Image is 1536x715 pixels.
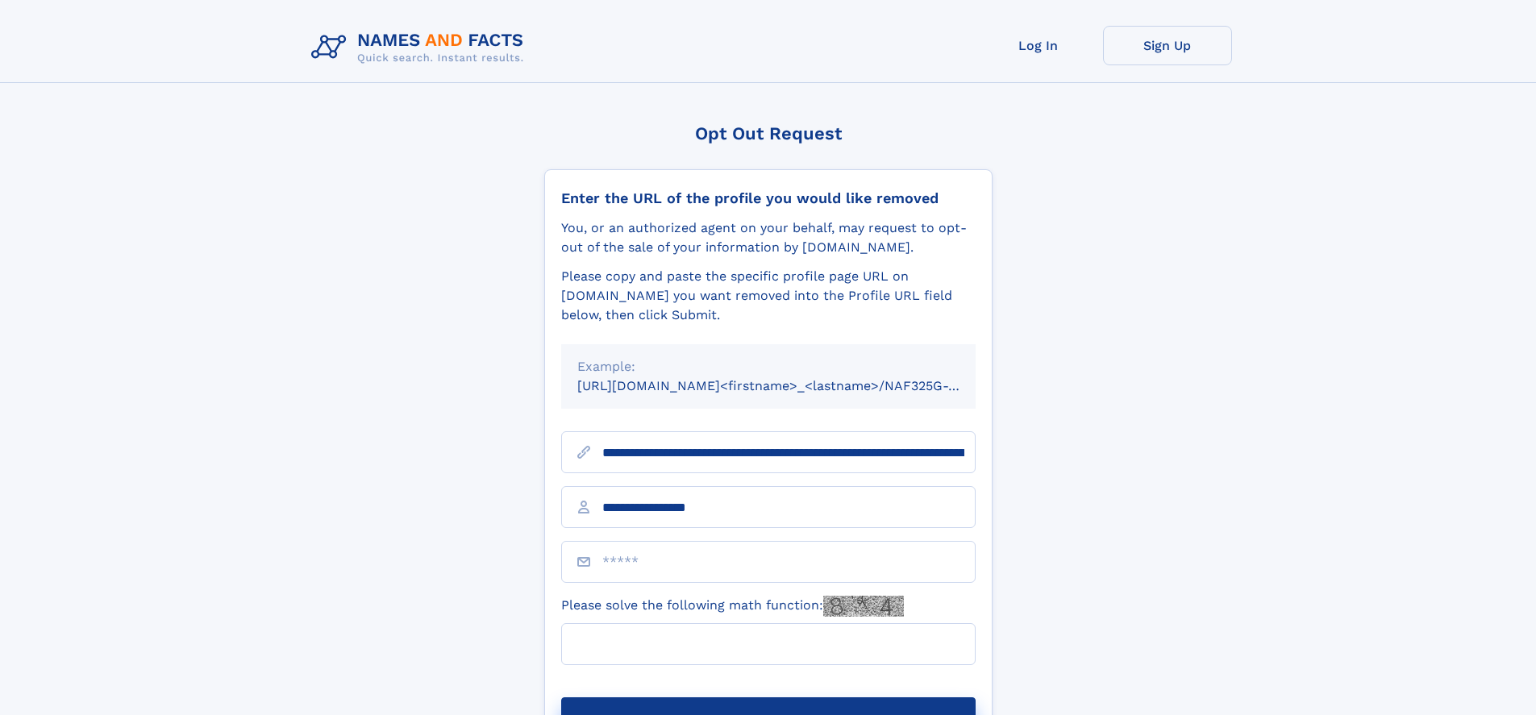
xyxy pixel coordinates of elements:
img: Logo Names and Facts [305,26,537,69]
a: Log In [974,26,1103,65]
small: [URL][DOMAIN_NAME]<firstname>_<lastname>/NAF325G-xxxxxxxx [577,378,1006,393]
label: Please solve the following math function: [561,596,904,617]
a: Sign Up [1103,26,1232,65]
div: Opt Out Request [544,123,993,143]
div: Enter the URL of the profile you would like removed [561,189,976,207]
div: Example: [577,357,959,376]
div: Please copy and paste the specific profile page URL on [DOMAIN_NAME] you want removed into the Pr... [561,267,976,325]
div: You, or an authorized agent on your behalf, may request to opt-out of the sale of your informatio... [561,218,976,257]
